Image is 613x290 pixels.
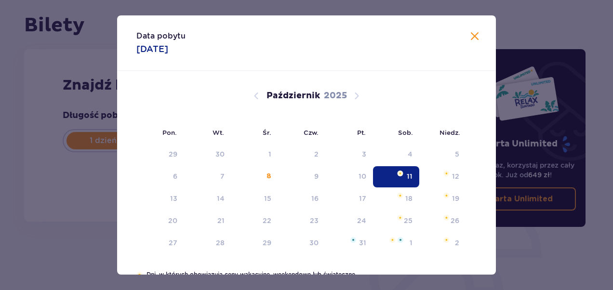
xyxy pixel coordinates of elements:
td: środa, 15 października 2025 [231,188,278,210]
button: Następny miesiąc [351,90,362,102]
td: piątek, 10 października 2025 [325,166,373,187]
td: Data niedostępna. piątek, 3 października 2025 [325,144,373,165]
img: Niebieska gwiazdka [398,237,403,243]
p: Październik [267,90,320,102]
img: Pomarańczowa gwiazdka [136,272,143,277]
button: Zamknij [469,31,480,43]
div: 21 [217,216,225,225]
img: Pomarańczowa gwiazdka [443,171,450,176]
small: Niedz. [440,129,460,136]
div: 2 [455,238,459,248]
td: niedziela, 19 października 2025 [419,188,466,210]
div: 29 [169,149,177,159]
small: Sob. [398,129,413,136]
td: Data niedostępna. wtorek, 30 września 2025 [184,144,232,165]
td: niedziela, 12 października 2025 [419,166,466,187]
div: 5 [455,149,459,159]
img: Pomarańczowa gwiazdka [443,237,450,243]
td: środa, 29 października 2025 [231,233,278,254]
div: 24 [357,216,366,225]
td: Data niedostępna. czwartek, 2 października 2025 [278,144,326,165]
img: Pomarańczowa gwiazdka [389,237,396,243]
td: sobota, 18 października 2025 [373,188,420,210]
td: piątek, 24 października 2025 [325,211,373,232]
td: środa, 22 października 2025 [231,211,278,232]
p: Data pobytu [136,31,186,41]
td: Data niedostępna. sobota, 4 października 2025 [373,144,420,165]
div: 25 [404,216,413,225]
div: 23 [310,216,319,225]
td: Data niedostępna. poniedziałek, 29 września 2025 [136,144,184,165]
td: wtorek, 28 października 2025 [184,233,232,254]
td: piątek, 31 października 2025 [325,233,373,254]
div: 27 [169,238,177,248]
td: sobota, 25 października 2025 [373,211,420,232]
div: 22 [263,216,271,225]
small: Śr. [263,129,271,136]
div: 16 [311,194,319,203]
td: czwartek, 23 października 2025 [278,211,326,232]
div: 2 [314,149,319,159]
td: czwartek, 16 października 2025 [278,188,326,210]
img: Pomarańczowa gwiazdka [443,193,450,198]
td: Data niedostępna. środa, 1 października 2025 [231,144,278,165]
div: 18 [405,194,413,203]
img: Niebieska gwiazdka [350,237,356,243]
td: Data zaznaczona. sobota, 11 października 2025 [373,166,420,187]
div: 7 [220,171,225,181]
img: Pomarańczowa gwiazdka [397,171,403,176]
div: 29 [263,238,271,248]
td: poniedziałek, 20 października 2025 [136,211,184,232]
td: Data niedostępna. wtorek, 7 października 2025 [184,166,232,187]
td: czwartek, 30 października 2025 [278,233,326,254]
td: poniedziałek, 27 października 2025 [136,233,184,254]
img: Pomarańczowa gwiazdka [397,193,403,198]
p: Dni, w których obowiązują ceny wakacyjne, weekendowe lub świąteczne. [147,270,477,279]
td: czwartek, 9 października 2025 [278,166,326,187]
td: piątek, 17 października 2025 [325,188,373,210]
div: 4 [408,149,413,159]
td: wtorek, 21 października 2025 [184,211,232,232]
small: Pon. [162,129,177,136]
div: 12 [452,171,459,181]
td: środa, 8 października 2025 [231,166,278,187]
p: [DATE] [136,43,168,55]
td: Data niedostępna. niedziela, 5 października 2025 [419,144,466,165]
small: Pt. [357,129,366,136]
div: 8 [267,171,271,181]
div: 1 [410,238,413,248]
small: Wt. [213,129,224,136]
div: 31 [359,238,366,248]
td: niedziela, 2 listopada 2025 [419,233,466,254]
td: niedziela, 26 października 2025 [419,211,466,232]
button: Poprzedni miesiąc [251,90,262,102]
div: 30 [215,149,225,159]
div: 15 [264,194,271,203]
div: 20 [168,216,177,225]
div: 26 [451,216,459,225]
div: 17 [359,194,366,203]
div: 30 [309,238,319,248]
img: Pomarańczowa gwiazdka [397,215,403,221]
div: 13 [170,194,177,203]
td: Data niedostępna. poniedziałek, 6 października 2025 [136,166,184,187]
div: 3 [362,149,366,159]
small: Czw. [304,129,319,136]
td: sobota, 1 listopada 2025 [373,233,420,254]
td: poniedziałek, 13 października 2025 [136,188,184,210]
div: 28 [216,238,225,248]
div: 11 [407,171,413,181]
td: wtorek, 14 października 2025 [184,188,232,210]
div: 14 [217,194,225,203]
p: 2025 [324,90,347,102]
div: 10 [359,171,366,181]
img: Pomarańczowa gwiazdka [443,215,450,221]
div: 1 [268,149,271,159]
div: 6 [173,171,177,181]
div: 19 [452,194,459,203]
div: 9 [314,171,319,181]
